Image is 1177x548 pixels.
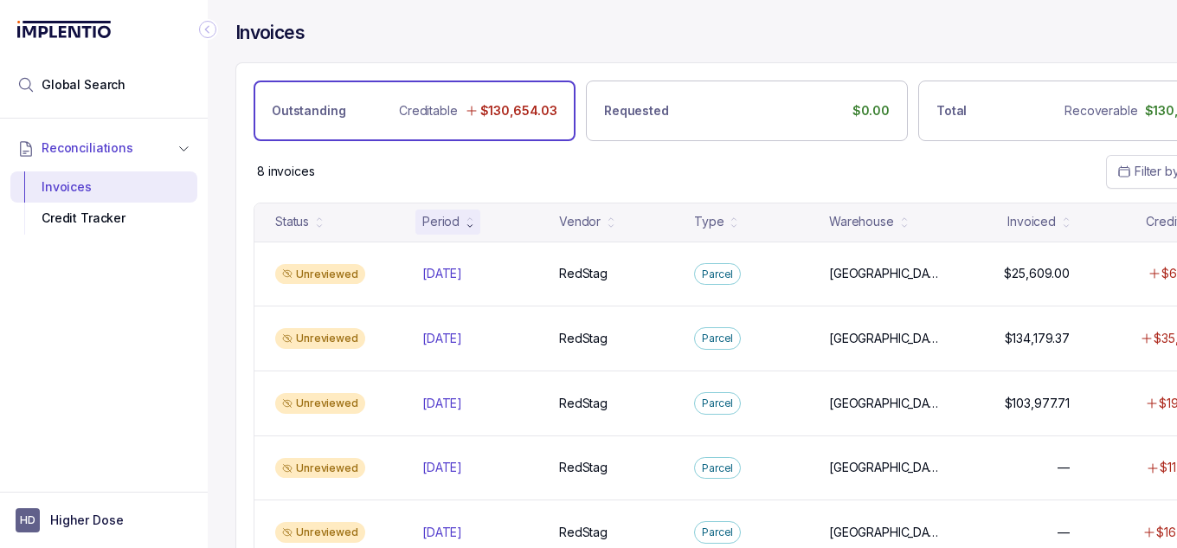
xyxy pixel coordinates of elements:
p: [DATE] [422,459,462,476]
p: $130,654.03 [480,102,557,119]
div: Invoices [24,171,183,203]
p: [GEOGRAPHIC_DATA], [GEOGRAPHIC_DATA] [829,330,939,347]
p: Parcel [702,460,733,477]
p: $0.00 [852,102,890,119]
p: Total [936,102,967,119]
div: Collapse Icon [197,19,218,40]
p: RedStag [559,459,608,476]
div: Unreviewed [275,328,365,349]
div: Period [422,213,460,230]
div: Unreviewed [275,264,365,285]
div: Unreviewed [275,522,365,543]
p: Higher Dose [50,512,123,529]
p: Parcel [702,266,733,283]
div: Reconciliations [10,168,197,238]
p: [GEOGRAPHIC_DATA], [GEOGRAPHIC_DATA] [829,524,939,541]
div: Unreviewed [275,458,365,479]
p: $25,609.00 [1004,265,1070,282]
div: Remaining page entries [257,163,315,180]
p: Requested [604,102,669,119]
button: User initialsHigher Dose [16,508,192,532]
div: Status [275,213,309,230]
p: Outstanding [272,102,345,119]
span: User initials [16,508,40,532]
p: [GEOGRAPHIC_DATA], [GEOGRAPHIC_DATA] [829,459,939,476]
p: Parcel [702,524,733,541]
p: [GEOGRAPHIC_DATA], [GEOGRAPHIC_DATA] [829,265,939,282]
p: [GEOGRAPHIC_DATA], [GEOGRAPHIC_DATA] [829,395,939,412]
div: Vendor [559,213,601,230]
p: RedStag [559,330,608,347]
p: Parcel [702,395,733,412]
p: 8 invoices [257,163,315,180]
span: Reconciliations [42,139,133,157]
span: Global Search [42,76,125,93]
div: Credit Tracker [24,203,183,234]
p: Recoverable [1064,102,1137,119]
p: Creditable [399,102,458,119]
p: Parcel [702,330,733,347]
div: Invoiced [1007,213,1056,230]
div: Warehouse [829,213,894,230]
p: — [1058,459,1070,476]
p: RedStag [559,265,608,282]
p: $134,179.37 [1005,330,1070,347]
p: [DATE] [422,330,462,347]
div: Unreviewed [275,393,365,414]
button: Reconciliations [10,129,197,167]
h4: Invoices [235,21,305,45]
p: RedStag [559,395,608,412]
div: Type [694,213,724,230]
p: RedStag [559,524,608,541]
p: — [1058,524,1070,541]
p: [DATE] [422,395,462,412]
p: [DATE] [422,265,462,282]
p: [DATE] [422,524,462,541]
p: $103,977.71 [1005,395,1070,412]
